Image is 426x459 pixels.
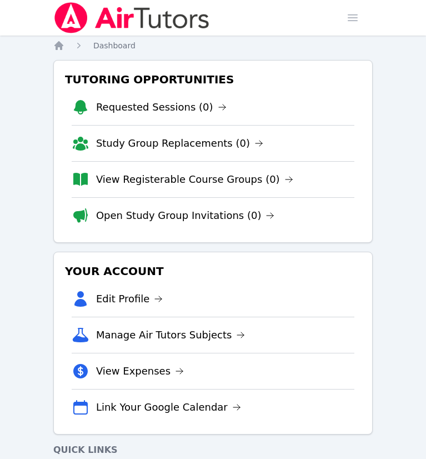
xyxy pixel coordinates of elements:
a: View Expenses [96,363,184,379]
a: Study Group Replacements (0) [96,136,263,151]
a: Link Your Google Calendar [96,400,241,415]
h3: Your Account [63,261,363,281]
a: Edit Profile [96,291,163,307]
a: Dashboard [93,40,136,51]
nav: Breadcrumb [53,40,373,51]
span: Dashboard [93,41,136,50]
a: View Registerable Course Groups (0) [96,172,293,187]
a: Requested Sessions (0) [96,99,227,115]
img: Air Tutors [53,2,211,33]
a: Open Study Group Invitations (0) [96,208,275,223]
h3: Tutoring Opportunities [63,69,363,89]
a: Manage Air Tutors Subjects [96,327,245,343]
h4: Quick Links [53,443,373,457]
